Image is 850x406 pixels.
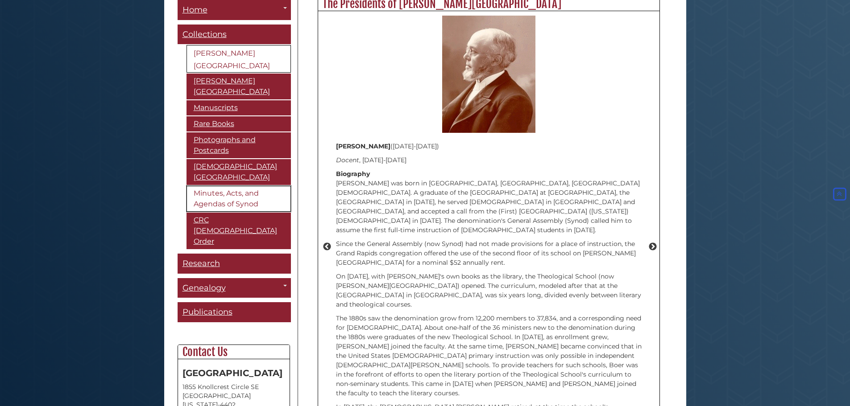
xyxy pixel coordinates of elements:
[648,242,657,251] button: Next
[182,283,226,293] span: Genealogy
[336,239,642,267] p: Since the General Assembly (now Synod) had not made provisions for a place of instruction, the Gr...
[178,278,291,298] a: Genealogy
[336,156,642,165] p: , [DATE]-[DATE]
[178,302,291,322] a: Publications
[182,258,220,268] span: Research
[187,186,291,212] a: Minutes, Acts, and Agendas of Synod
[187,132,291,158] a: Photographs and Postcards
[336,272,642,309] p: On [DATE], with [PERSON_NAME]'s own books as the library, the Theological School (now [PERSON_NAM...
[178,25,291,45] a: Collections
[336,142,390,150] strong: [PERSON_NAME]
[336,170,370,178] strong: Biography
[178,345,290,359] h2: Contact Us
[187,74,291,99] a: [PERSON_NAME][GEOGRAPHIC_DATA]
[336,314,642,398] p: The 1880s saw the denomination grow from 12,200 members to 37,834, and a corresponding need for [...
[187,159,291,185] a: [DEMOGRAPHIC_DATA][GEOGRAPHIC_DATA]
[187,213,291,249] a: CRC [DEMOGRAPHIC_DATA] Order
[182,5,207,15] span: Home
[178,254,291,274] a: Research
[182,307,232,317] span: Publications
[323,242,332,251] button: Previous
[336,142,642,151] p: ([DATE]-[DATE])
[182,29,227,39] span: Collections
[187,116,291,131] a: Rare Books
[182,368,282,378] strong: [GEOGRAPHIC_DATA]
[831,190,848,198] a: Back to Top
[187,45,291,73] a: [PERSON_NAME][GEOGRAPHIC_DATA]
[336,156,359,164] em: Docent
[187,100,291,115] a: Manuscripts
[336,169,642,235] p: [PERSON_NAME] was born in [GEOGRAPHIC_DATA], [GEOGRAPHIC_DATA], [GEOGRAPHIC_DATA][DEMOGRAPHIC_DAT...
